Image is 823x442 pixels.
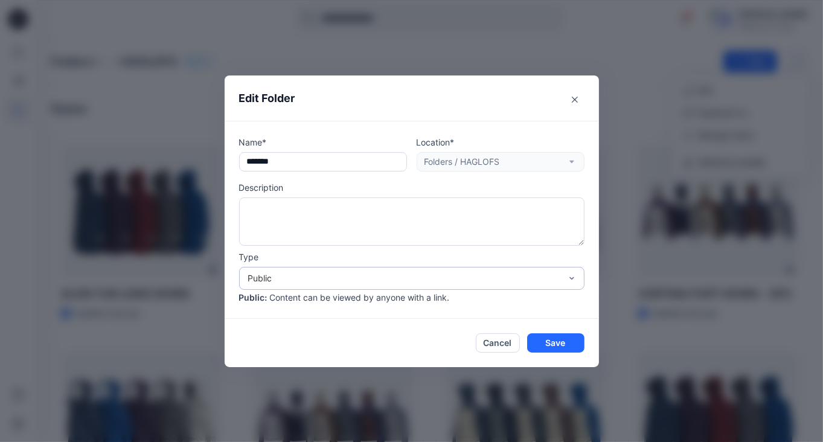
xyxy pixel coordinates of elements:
div: Public [248,272,561,284]
p: Type [239,251,584,263]
p: Location* [417,136,584,149]
p: Public : [239,291,267,304]
p: Description [239,181,584,194]
button: Close [565,90,584,109]
p: Content can be viewed by anyone with a link. [270,291,450,304]
header: Edit Folder [225,75,599,121]
p: Name* [239,136,407,149]
button: Save [527,333,584,353]
button: Cancel [476,333,520,353]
